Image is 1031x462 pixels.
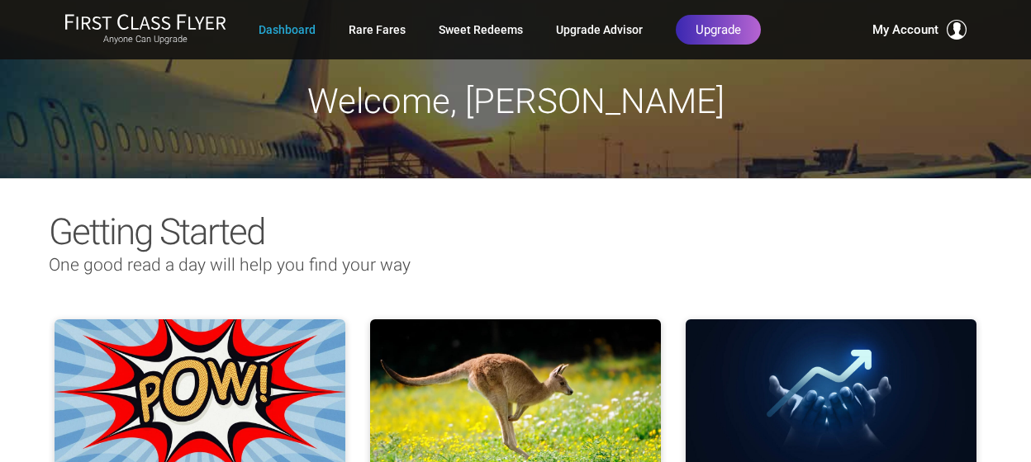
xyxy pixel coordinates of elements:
a: Dashboard [259,15,316,45]
img: First Class Flyer [64,13,226,31]
span: Getting Started [49,210,264,253]
a: Rare Fares [349,15,406,45]
span: Welcome, [PERSON_NAME] [307,81,725,121]
span: My Account [872,20,938,40]
a: Upgrade Advisor [556,15,643,45]
small: Anyone Can Upgrade [64,34,226,45]
a: Upgrade [676,15,761,45]
button: My Account [872,20,967,40]
span: One good read a day will help you find your way [49,255,411,275]
a: First Class FlyerAnyone Can Upgrade [64,13,226,46]
a: Sweet Redeems [439,15,523,45]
